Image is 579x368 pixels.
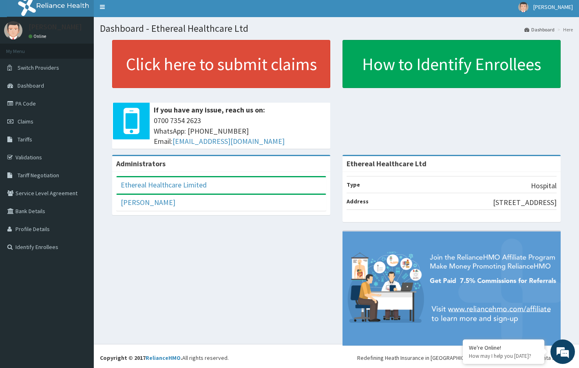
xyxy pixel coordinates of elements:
[154,105,265,115] b: If you have any issue, reach us on:
[524,26,555,33] a: Dashboard
[469,353,538,359] p: How may I help you today?
[112,40,330,88] a: Click here to submit claims
[172,137,285,146] a: [EMAIL_ADDRESS][DOMAIN_NAME]
[94,344,579,368] footer: All rights reserved.
[121,198,175,207] a: [PERSON_NAME]
[4,21,22,40] img: User Image
[100,354,182,361] strong: Copyright © 2017 .
[347,198,369,205] b: Address
[18,118,33,125] span: Claims
[533,3,573,11] span: [PERSON_NAME]
[47,103,113,185] span: We're online!
[18,82,44,89] span: Dashboard
[154,115,326,147] span: 0700 7354 2623 WhatsApp: [PHONE_NUMBER] Email:
[15,41,33,61] img: d_794563401_company_1708531726252_794563401
[29,33,48,39] a: Online
[555,26,573,33] li: Here
[18,136,32,143] span: Tariffs
[343,40,561,88] a: How to Identify Enrollees
[469,344,538,351] div: We're Online!
[134,4,153,24] div: Minimize live chat window
[121,180,207,190] a: Ethereal Healthcare Limited
[347,159,427,168] strong: Ethereal Healthcare Ltd
[42,46,137,56] div: Chat with us now
[518,2,528,12] img: User Image
[4,223,155,251] textarea: Type your message and hit 'Enter'
[347,181,360,188] b: Type
[343,231,561,346] img: provider-team-banner.png
[29,23,82,31] p: [PERSON_NAME]
[100,23,573,34] h1: Dashboard - Ethereal Healthcare Ltd
[493,197,557,208] p: [STREET_ADDRESS]
[18,172,59,179] span: Tariff Negotiation
[18,64,59,71] span: Switch Providers
[146,354,181,361] a: RelianceHMO
[531,181,557,191] p: Hospital
[116,159,166,168] b: Administrators
[357,354,573,362] div: Redefining Heath Insurance in [GEOGRAPHIC_DATA] using Telemedicine and Data Science!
